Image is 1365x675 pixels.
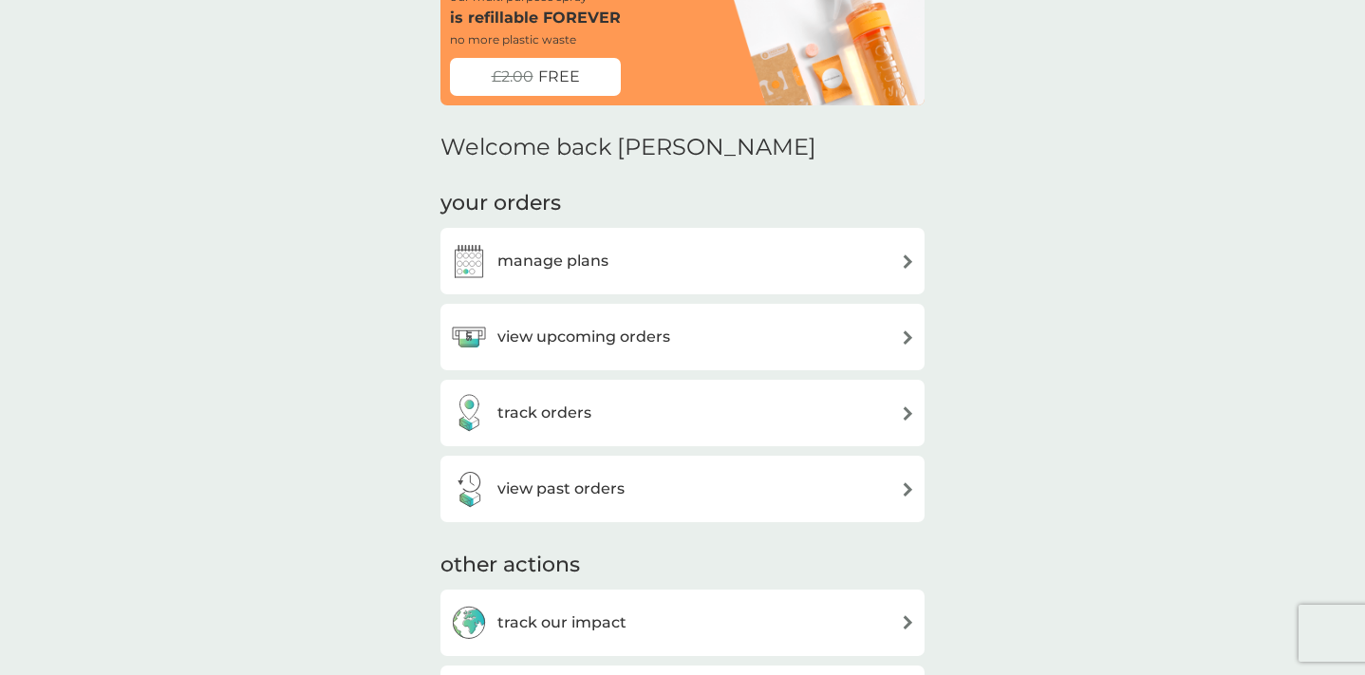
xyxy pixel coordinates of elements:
img: arrow right [901,406,915,421]
img: arrow right [901,482,915,497]
h3: manage plans [497,249,608,273]
h3: view upcoming orders [497,325,670,349]
h3: track our impact [497,610,626,635]
h2: Welcome back [PERSON_NAME] [440,134,816,161]
h3: view past orders [497,477,625,501]
span: £2.00 [492,65,533,89]
img: arrow right [901,615,915,629]
h3: your orders [440,189,561,218]
img: arrow right [901,330,915,345]
p: is refillable FOREVER [450,6,621,30]
h3: track orders [497,401,591,425]
img: arrow right [901,254,915,269]
p: no more plastic waste [450,30,576,48]
span: FREE [538,65,580,89]
h3: other actions [440,551,580,580]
